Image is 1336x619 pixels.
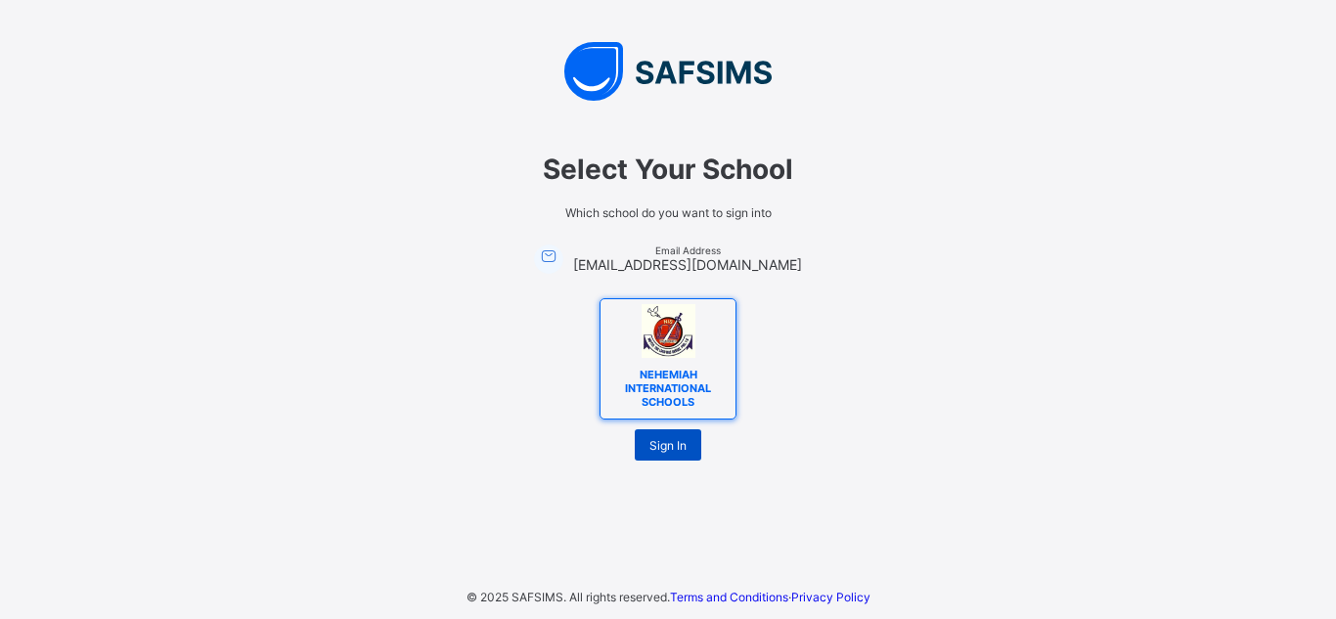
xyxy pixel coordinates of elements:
[670,590,788,604] a: Terms and Conditions
[573,256,802,273] span: [EMAIL_ADDRESS][DOMAIN_NAME]
[467,590,670,604] span: © 2025 SAFSIMS. All rights reserved.
[642,304,695,358] img: NEHEMIAH INTERNATIONAL SCHOOLS
[394,205,942,220] span: Which school do you want to sign into
[573,244,802,256] span: Email Address
[791,590,870,604] a: Privacy Policy
[649,438,687,453] span: Sign In
[670,590,870,604] span: ·
[394,153,942,186] span: Select Your School
[375,42,961,101] img: SAFSIMS Logo
[608,363,728,414] span: NEHEMIAH INTERNATIONAL SCHOOLS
